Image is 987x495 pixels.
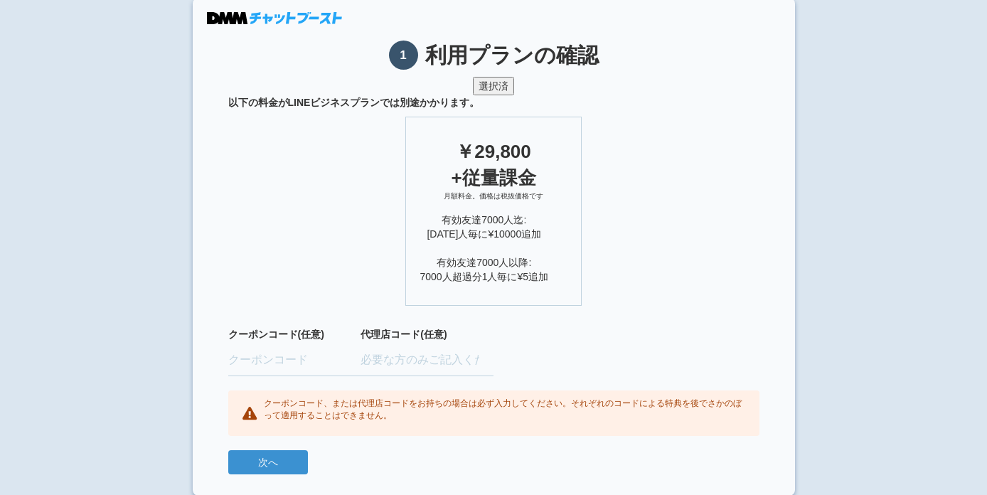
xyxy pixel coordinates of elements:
img: DMMチャットブースト [207,12,342,24]
button: 次へ [228,450,308,474]
div: 月額料金。価格は税抜価格です [420,191,567,213]
h1: 利用プランの確認 [228,41,759,70]
p: クーポンコード、または代理店コードをお持ちの場合は必ず入力してください。それぞれのコードによる特典を後でさかのぼって適用することはできません。 [264,398,745,422]
input: 必要な方のみご記入ください [361,345,493,376]
label: クーポンコード(任意) [228,327,361,341]
span: 以下の料金がLINEビジネスプランでは別途かかります。 [228,95,759,110]
div: 有効友達7000人迄: [DATE]人毎に¥10000追加 有効友達7000人以降: 7000人超過分1人毎に¥5追加 [420,213,567,284]
label: 代理店コード(任意) [361,327,493,341]
button: 選択済 [473,77,514,95]
input: クーポンコード [228,345,361,376]
div: ￥29,800 +従量課金 [420,139,567,191]
span: 1 [389,41,418,70]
